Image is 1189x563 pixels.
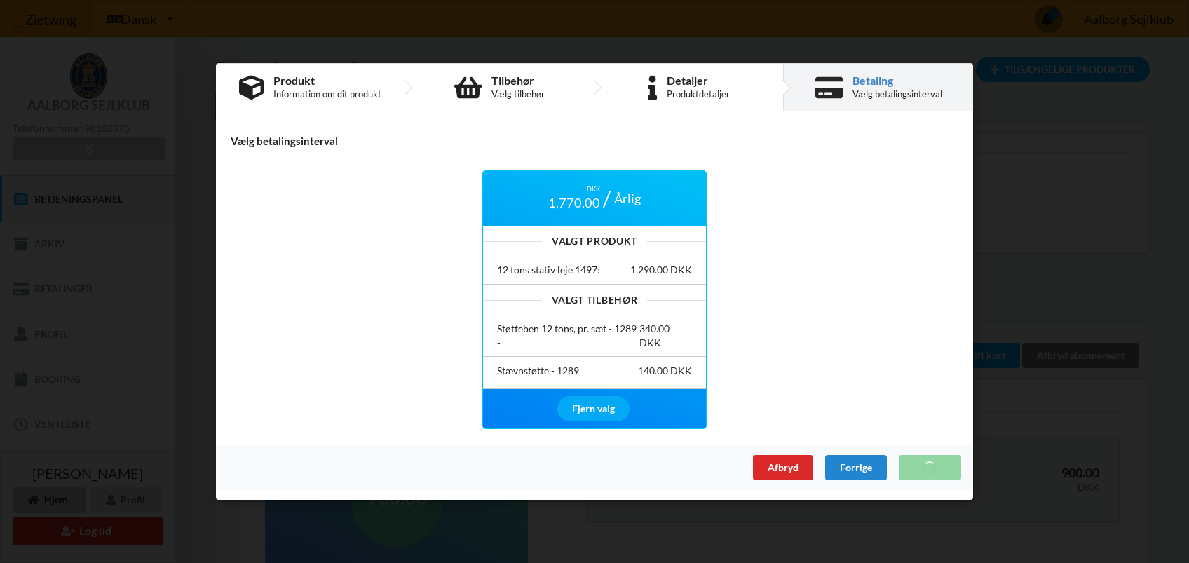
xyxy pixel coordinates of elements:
[497,364,579,378] div: Stævnstøtte - 1289
[273,75,381,86] div: Produkt
[607,185,648,212] div: Årlig
[273,88,381,100] div: Information om dit produkt
[638,364,692,378] div: 140.00 DKK
[491,75,545,86] div: Tilbehør
[667,88,730,100] div: Produktdetaljer
[852,75,942,86] div: Betaling
[497,263,600,277] div: 12 tons stativ leje 1497:
[753,455,813,480] div: Afbryd
[491,88,545,100] div: Vælg tilbehør
[852,88,942,100] div: Vælg betalingsinterval
[483,295,706,305] div: Valgt Tilbehør
[483,236,706,246] div: Valgt Produkt
[497,322,639,349] div: Støtteben 12 tons, pr. sæt - 1289 -
[639,322,692,349] div: 340.00 DKK
[548,194,600,212] span: 1,770.00
[587,185,600,194] span: DKK
[231,135,958,148] h4: Vælg betalingsinterval
[667,75,730,86] div: Detaljer
[825,455,887,480] div: Forrige
[557,395,630,421] div: Fjern valg
[630,263,692,277] div: 1,290.00 DKK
